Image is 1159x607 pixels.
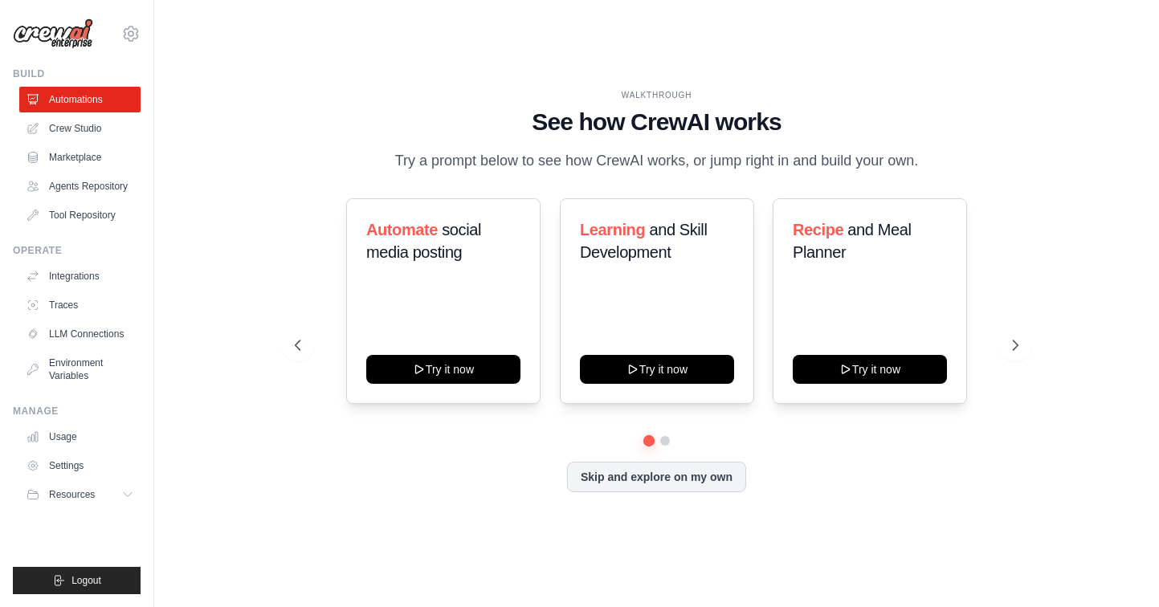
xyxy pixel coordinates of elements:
[71,574,101,587] span: Logout
[19,424,141,450] a: Usage
[793,221,843,238] span: Recipe
[19,350,141,389] a: Environment Variables
[13,567,141,594] button: Logout
[366,355,520,384] button: Try it now
[13,67,141,80] div: Build
[580,355,734,384] button: Try it now
[13,244,141,257] div: Operate
[793,355,947,384] button: Try it now
[49,488,95,501] span: Resources
[295,108,1019,136] h1: See how CrewAI works
[366,221,481,261] span: social media posting
[19,321,141,347] a: LLM Connections
[387,149,927,173] p: Try a prompt below to see how CrewAI works, or jump right in and build your own.
[580,221,645,238] span: Learning
[19,145,141,170] a: Marketplace
[567,462,746,492] button: Skip and explore on my own
[19,87,141,112] a: Automations
[793,221,911,261] span: and Meal Planner
[13,18,93,49] img: Logo
[13,405,141,418] div: Manage
[295,89,1019,101] div: WALKTHROUGH
[19,453,141,479] a: Settings
[19,292,141,318] a: Traces
[19,263,141,289] a: Integrations
[1079,530,1159,607] iframe: Chat Widget
[580,221,707,261] span: and Skill Development
[19,173,141,199] a: Agents Repository
[19,116,141,141] a: Crew Studio
[19,482,141,507] button: Resources
[19,202,141,228] a: Tool Repository
[366,221,438,238] span: Automate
